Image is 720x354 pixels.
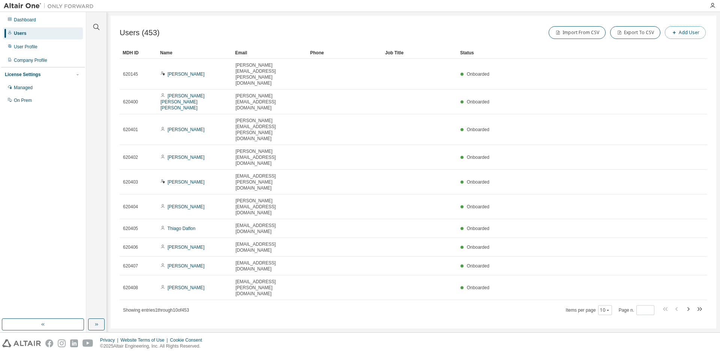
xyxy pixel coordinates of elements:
span: Onboarded [467,263,489,269]
span: 620406 [123,244,138,250]
button: Add User [665,26,706,39]
a: [PERSON_NAME] [168,204,205,209]
div: Website Terms of Use [120,337,170,343]
span: Showing entries 1 through 10 of 453 [123,308,189,313]
span: [EMAIL_ADDRESS][DOMAIN_NAME] [235,241,304,253]
a: [PERSON_NAME] [168,127,205,132]
img: facebook.svg [45,339,53,347]
span: [PERSON_NAME][EMAIL_ADDRESS][PERSON_NAME][DOMAIN_NAME] [235,118,304,142]
span: [EMAIL_ADDRESS][DOMAIN_NAME] [235,260,304,272]
span: Onboarded [467,204,489,209]
span: 620404 [123,204,138,210]
div: Cookie Consent [170,337,206,343]
a: [PERSON_NAME] [168,72,205,77]
a: [PERSON_NAME] [PERSON_NAME] [PERSON_NAME] [160,93,204,111]
span: [PERSON_NAME][EMAIL_ADDRESS][PERSON_NAME][DOMAIN_NAME] [235,62,304,86]
div: Status [460,47,668,59]
span: Items per page [566,305,612,315]
a: [PERSON_NAME] [168,263,205,269]
span: [PERSON_NAME][EMAIL_ADDRESS][DOMAIN_NAME] [235,198,304,216]
span: [EMAIL_ADDRESS][PERSON_NAME][DOMAIN_NAME] [235,173,304,191]
div: User Profile [14,44,37,50]
span: 620402 [123,154,138,160]
div: Managed [14,85,33,91]
span: [PERSON_NAME][EMAIL_ADDRESS][DOMAIN_NAME] [235,93,304,111]
button: Export To CSV [610,26,660,39]
span: Users (453) [120,28,160,37]
span: 620405 [123,226,138,232]
span: Page n. [619,305,654,315]
img: linkedin.svg [70,339,78,347]
button: 10 [600,307,610,313]
span: Onboarded [467,226,489,231]
span: 620401 [123,127,138,133]
a: [PERSON_NAME] [168,155,205,160]
img: Altair One [4,2,97,10]
a: [PERSON_NAME] [168,179,205,185]
span: Onboarded [467,285,489,290]
div: Phone [310,47,379,59]
span: Onboarded [467,245,489,250]
a: [PERSON_NAME] [168,285,205,290]
div: Job Title [385,47,454,59]
img: youtube.svg [82,339,93,347]
span: Onboarded [467,127,489,132]
div: Name [160,47,229,59]
span: 620145 [123,71,138,77]
div: Email [235,47,304,59]
p: © 2025 Altair Engineering, Inc. All Rights Reserved. [100,343,207,350]
span: 620408 [123,285,138,291]
span: Onboarded [467,72,489,77]
div: Company Profile [14,57,47,63]
a: [PERSON_NAME] [168,245,205,250]
a: Thiago Daflon [167,226,195,231]
div: On Prem [14,97,32,103]
span: Onboarded [467,99,489,105]
img: instagram.svg [58,339,66,347]
span: Onboarded [467,179,489,185]
span: [PERSON_NAME][EMAIL_ADDRESS][DOMAIN_NAME] [235,148,304,166]
span: 620407 [123,263,138,269]
button: Import From CSV [549,26,606,39]
div: Dashboard [14,17,36,23]
div: License Settings [5,72,40,78]
span: [EMAIL_ADDRESS][DOMAIN_NAME] [235,223,304,235]
span: Onboarded [467,155,489,160]
div: MDH ID [123,47,154,59]
img: altair_logo.svg [2,339,41,347]
span: 620403 [123,179,138,185]
div: Users [14,30,26,36]
div: Privacy [100,337,120,343]
span: [EMAIL_ADDRESS][PERSON_NAME][DOMAIN_NAME] [235,279,304,297]
span: 620400 [123,99,138,105]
